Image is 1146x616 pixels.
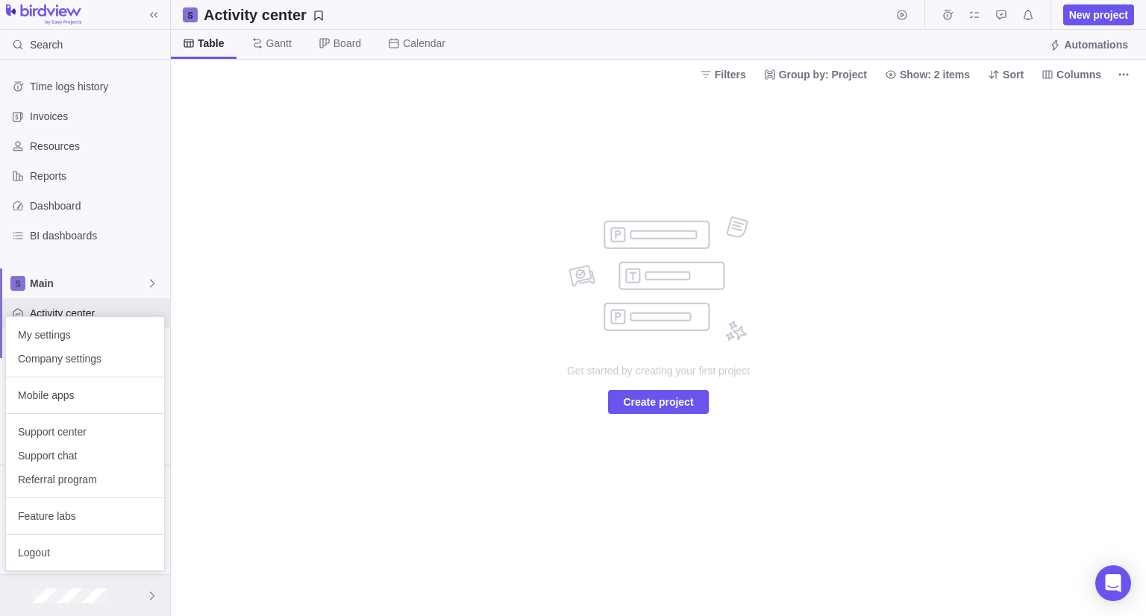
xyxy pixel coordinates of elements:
div: Sophie Gonthier [9,587,27,605]
span: Logout [18,545,152,560]
span: Referral program [18,472,152,487]
span: My settings [18,327,152,342]
a: Support chat [6,444,164,468]
span: Company settings [18,351,152,366]
span: Feature labs [18,509,152,524]
a: My settings [6,323,164,347]
a: Mobile apps [6,383,164,407]
a: Logout [6,541,164,565]
span: Mobile apps [18,388,152,403]
a: Support center [6,420,164,444]
span: Support chat [18,448,152,463]
a: Referral program [6,468,164,491]
a: Company settings [6,347,164,371]
a: Feature labs [6,504,164,528]
span: Support center [18,424,152,439]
